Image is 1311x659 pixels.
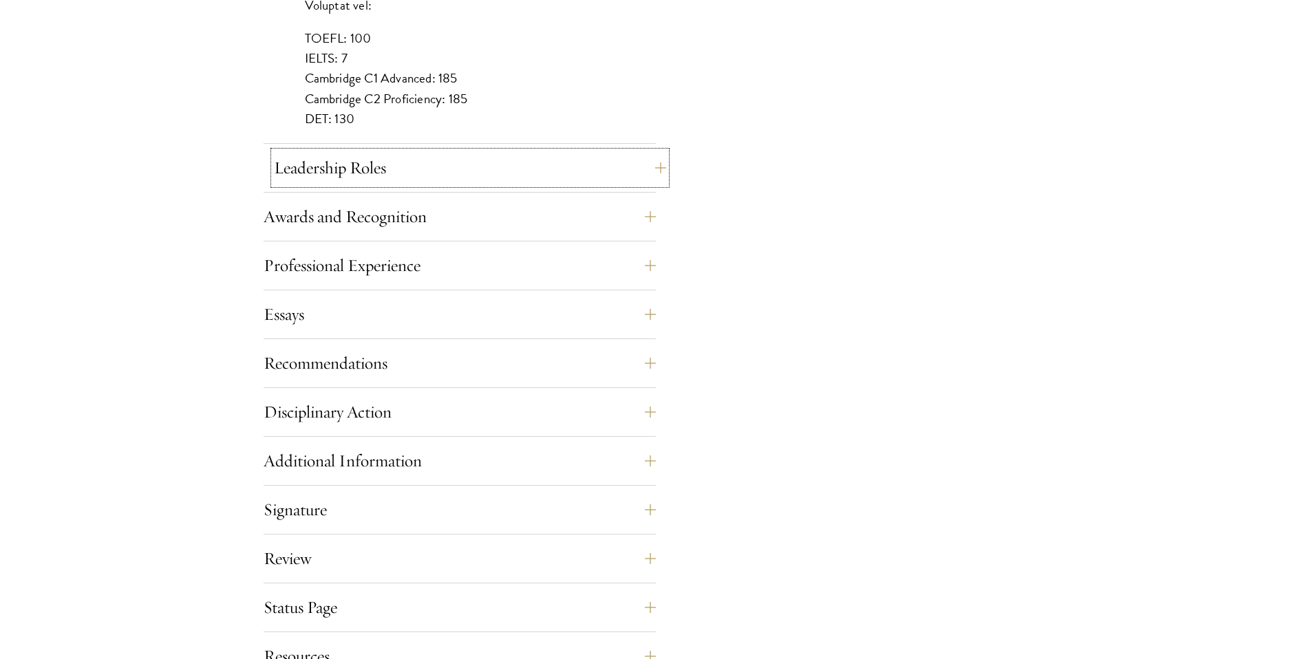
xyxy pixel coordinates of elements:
[264,347,656,380] button: Recommendations
[264,591,656,624] button: Status Page
[264,249,656,282] button: Professional Experience
[264,200,656,233] button: Awards and Recognition
[264,298,656,331] button: Essays
[264,493,656,526] button: Signature
[264,396,656,429] button: Disciplinary Action
[264,444,656,477] button: Additional Information
[264,542,656,575] button: Review
[305,28,615,128] p: TOEFL: 100 IELTS: 7 Cambridge C1 Advanced: 185 Cambridge C2 Proficiency: 185 DET: 130
[274,151,666,184] button: Leadership Roles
